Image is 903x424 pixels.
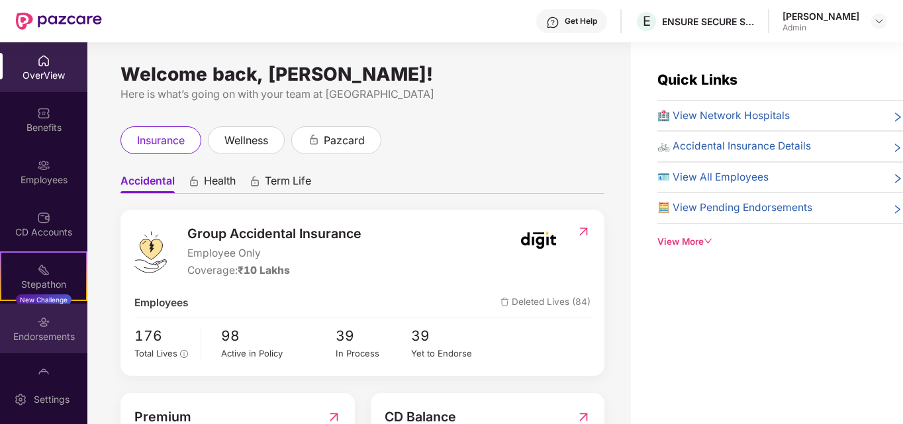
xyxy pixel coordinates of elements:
span: 39 [411,325,487,347]
span: 🚲 Accidental Insurance Details [657,138,811,154]
span: right [892,110,903,124]
span: 🏥 View Network Hospitals [657,108,790,124]
img: svg+xml;base64,PHN2ZyBpZD0iQmVuZWZpdHMiIHhtbG5zPSJodHRwOi8vd3d3LnczLm9yZy8yMDAwL3N2ZyIgd2lkdGg9Ij... [37,106,50,120]
span: ₹10 Lakhs [238,264,290,276]
img: svg+xml;base64,PHN2ZyBpZD0iSGVscC0zMngzMiIgeG1sbnM9Imh0dHA6Ly93d3cudzMub3JnLzIwMDAvc3ZnIiB3aWR0aD... [546,16,559,29]
div: Welcome back, [PERSON_NAME]! [120,69,604,79]
span: 39 [336,325,412,347]
span: pazcard [324,132,365,149]
span: insurance [137,132,185,149]
div: Active in Policy [221,347,335,360]
span: right [892,172,903,185]
span: 98 [221,325,335,347]
span: 176 [134,325,191,347]
img: svg+xml;base64,PHN2ZyBpZD0iRW1wbG95ZWVzIiB4bWxucz0iaHR0cDovL3d3dy53My5vcmcvMjAwMC9zdmciIHdpZHRoPS... [37,159,50,172]
div: animation [188,175,200,187]
div: In Process [336,347,412,360]
div: New Challenge [16,294,71,305]
img: New Pazcare Logo [16,13,102,30]
div: [PERSON_NAME] [783,10,859,22]
span: E [643,13,651,29]
span: Employee Only [187,245,361,261]
span: 🪪 View All Employees [657,169,769,185]
img: svg+xml;base64,PHN2ZyBpZD0iRHJvcGRvd24tMzJ4MzIiIHhtbG5zPSJodHRwOi8vd3d3LnczLm9yZy8yMDAwL3N2ZyIgd2... [874,16,884,26]
img: svg+xml;base64,PHN2ZyBpZD0iQ0RfQWNjb3VudHMiIGRhdGEtbmFtZT0iQ0QgQWNjb3VudHMiIHhtbG5zPSJodHRwOi8vd3... [37,211,50,224]
div: ENSURE SECURE SERVICES PRIVATE LIMITED [662,15,755,28]
div: Yet to Endorse [411,347,487,360]
span: Accidental [120,174,175,193]
span: Employees [134,295,189,311]
span: 🧮 View Pending Endorsements [657,200,812,216]
img: svg+xml;base64,PHN2ZyBpZD0iU2V0dGluZy0yMHgyMCIgeG1sbnM9Imh0dHA6Ly93d3cudzMub3JnLzIwMDAvc3ZnIiB3aW... [14,393,27,406]
img: insurerIcon [514,224,563,257]
img: svg+xml;base64,PHN2ZyBpZD0iTXlfT3JkZXJzIiBkYXRhLW5hbWU9Ik15IE9yZGVycyIgeG1sbnM9Imh0dHA6Ly93d3cudz... [37,368,50,381]
span: Deleted Lives (84) [500,295,591,311]
span: info-circle [180,350,188,358]
img: svg+xml;base64,PHN2ZyB4bWxucz0iaHR0cDovL3d3dy53My5vcmcvMjAwMC9zdmciIHdpZHRoPSIyMSIgaGVpZ2h0PSIyMC... [37,263,50,276]
div: Settings [30,393,73,406]
img: deleteIcon [500,298,509,306]
span: right [892,202,903,216]
span: down [704,237,713,246]
img: svg+xml;base64,PHN2ZyBpZD0iRW5kb3JzZW1lbnRzIiB4bWxucz0iaHR0cDovL3d3dy53My5vcmcvMjAwMC9zdmciIHdpZH... [37,316,50,329]
span: Total Lives [134,348,177,359]
span: Quick Links [657,71,737,88]
img: RedirectIcon [577,225,591,238]
span: right [892,141,903,154]
div: Coverage: [187,263,361,278]
div: Admin [783,22,859,33]
div: Stepathon [1,278,86,291]
span: Group Accidental Insurance [187,224,361,244]
span: Term Life [265,174,311,193]
div: View More [657,235,903,249]
div: Here is what’s going on with your team at [GEOGRAPHIC_DATA] [120,86,604,103]
div: animation [308,134,320,146]
span: wellness [224,132,268,149]
img: logo [134,232,167,273]
span: Health [204,174,236,193]
div: animation [249,175,261,187]
img: svg+xml;base64,PHN2ZyBpZD0iSG9tZSIgeG1sbnM9Imh0dHA6Ly93d3cudzMub3JnLzIwMDAvc3ZnIiB3aWR0aD0iMjAiIG... [37,54,50,67]
div: Get Help [565,16,597,26]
